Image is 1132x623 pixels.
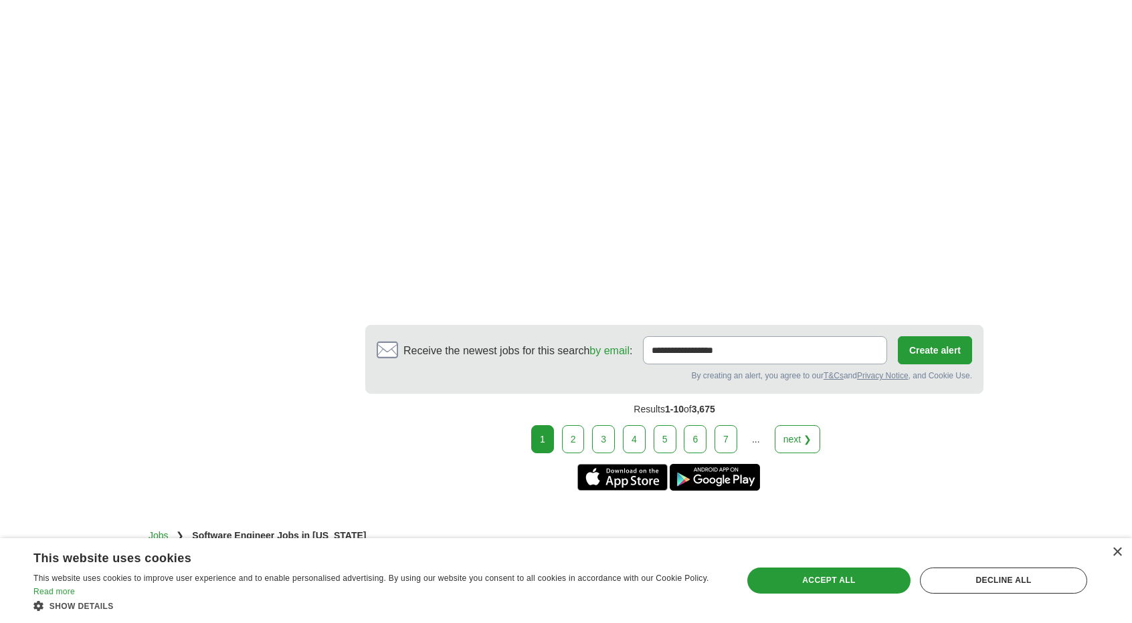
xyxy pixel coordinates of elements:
[33,599,721,613] div: Show details
[562,425,585,453] a: 2
[654,425,676,453] a: 5
[33,574,709,583] span: This website uses cookies to improve user experience and to enable personalised advertising. By u...
[592,425,615,453] a: 3
[1112,547,1122,557] div: Close
[898,336,972,364] button: Create alert
[192,530,366,541] strong: Software Engineer Jobs in [US_STATE]
[857,371,909,380] a: Privacy Notice
[715,425,737,453] a: 7
[403,342,632,360] span: Receive the newest jobs for this search :
[670,464,760,491] a: Get the Android app
[743,426,769,453] div: ...
[692,404,715,414] span: 3,675
[50,602,114,611] span: Show details
[33,546,688,566] div: This website uses cookies
[577,464,668,491] a: Get the iPhone app
[920,568,1087,593] div: Decline all
[589,345,630,356] a: by email
[365,394,983,424] div: Results of
[623,425,646,453] a: 4
[176,530,184,541] span: ❯
[824,371,844,380] a: T&Cs
[149,530,169,541] a: Jobs
[377,370,972,382] div: By creating an alert, you agree to our and , and Cookie Use.
[665,404,684,414] span: 1-10
[775,425,820,453] a: next ❯
[33,587,75,596] a: Read more, opens a new window
[531,425,554,453] div: 1
[747,568,911,593] div: Accept all
[684,425,706,453] a: 6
